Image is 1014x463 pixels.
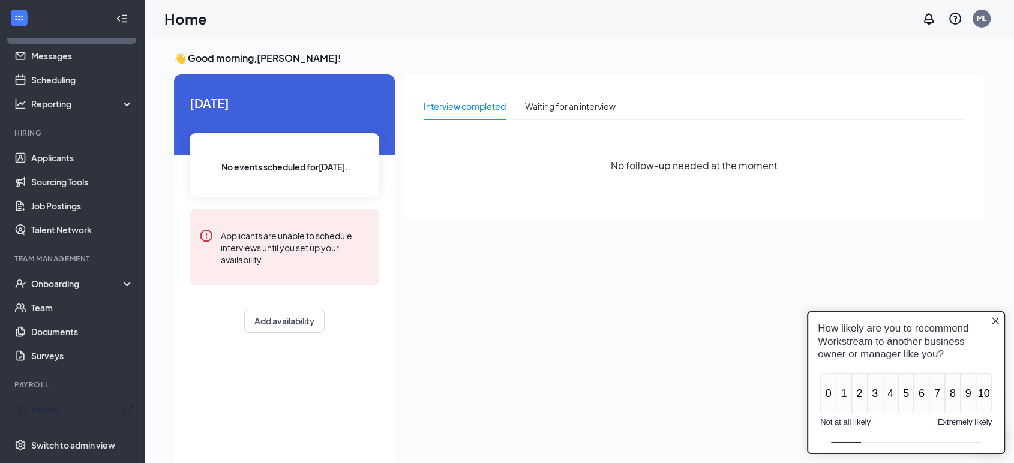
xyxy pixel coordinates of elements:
div: Applicants are unable to schedule interviews until you set up your availability. [221,229,370,266]
h1: Home [164,8,207,29]
svg: QuestionInfo [948,11,962,26]
a: Team [31,296,134,320]
svg: Settings [14,439,26,451]
div: Switch to admin view [31,439,115,451]
div: Onboarding [31,278,124,290]
iframe: Sprig User Feedback Dialog [798,302,1014,463]
span: [DATE] [190,94,379,112]
a: Messages [31,44,134,68]
span: No events scheduled for [DATE] . [221,160,348,173]
div: Payroll [14,380,131,390]
svg: Analysis [14,98,26,110]
svg: Error [199,229,214,243]
a: Scheduling [31,68,134,92]
div: Team Management [14,254,131,264]
a: Job Postings [31,194,134,218]
div: Interview completed [424,100,506,113]
button: Add availability [244,309,325,333]
div: ML [977,13,986,23]
span: No follow-up needed at the moment [611,158,778,173]
a: Applicants [31,146,134,170]
a: Surveys [31,344,134,368]
svg: WorkstreamLogo [13,12,25,24]
div: Waiting for an interview [525,100,616,113]
a: Documents [31,320,134,344]
div: Hiring [14,128,131,138]
svg: UserCheck [14,278,26,290]
h3: 👋 Good morning, [PERSON_NAME] ! [174,52,984,65]
svg: Notifications [922,11,936,26]
a: Sourcing Tools [31,170,134,194]
a: PayrollExternalLink [31,398,134,422]
svg: Collapse [116,13,128,25]
a: Talent Network [31,218,134,242]
div: Reporting [31,98,134,110]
